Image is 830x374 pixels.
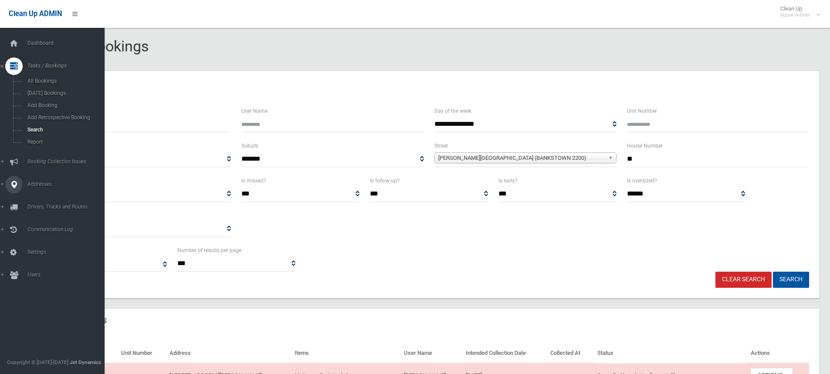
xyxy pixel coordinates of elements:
[25,139,104,145] span: Report
[25,115,104,121] span: Add Retrospective Booking
[594,344,748,363] th: Status
[241,106,268,116] label: User Name
[177,246,241,255] label: Number of results per page
[25,127,104,133] span: Search
[547,344,593,363] th: Collected At
[773,272,809,288] button: Search
[462,344,547,363] th: Intended Collection Date
[166,344,291,363] th: Address
[627,141,663,151] label: House Number
[780,12,810,18] small: Super Admin
[70,359,101,365] strong: Jet Dynamics
[25,40,111,46] span: Dashboard
[25,90,104,96] span: [DATE] Bookings
[776,5,819,18] span: Clean Up
[25,102,104,108] span: Add Booking
[25,181,111,187] span: Addresses
[25,272,111,278] span: Users
[25,226,111,232] span: Communication Log
[25,158,111,165] span: Booking Collection Issues
[498,176,518,185] label: Is early?
[7,359,68,365] span: Copyright © [DATE]-[DATE]
[9,10,62,18] span: Clean Up ADMIN
[370,176,400,185] label: Is follow up?
[25,63,111,69] span: Tasks / Bookings
[627,176,657,185] label: Is oversized?
[747,344,809,363] th: Actions
[434,141,448,151] label: Street
[434,106,471,116] label: Day of the week
[241,176,266,185] label: Is missed?
[291,344,400,363] th: Items
[241,141,258,151] label: Suburb
[25,204,111,210] span: Drivers, Trucks and Routes
[400,344,462,363] th: User Name
[715,272,772,288] a: Clear Search
[627,106,657,116] label: Unit Number
[25,249,111,255] span: Settings
[438,153,605,163] span: [PERSON_NAME][GEOGRAPHIC_DATA] (BANKSTOWN 2200)
[25,78,104,84] span: All Bookings
[118,344,166,363] th: Unit Number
